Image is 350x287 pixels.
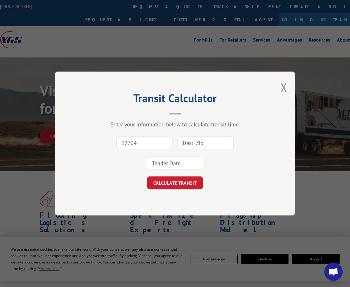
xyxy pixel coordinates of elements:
[281,79,287,95] button: Close modal
[86,94,264,105] h2: Transit Calculator
[86,121,264,128] div: Enter your information below to calculate transit time.
[147,176,203,189] button: CALCULATE TRANSIT
[324,263,343,281] div: Open chat
[147,156,203,169] input: Tender Date
[116,136,173,149] input: Origin Zip
[177,136,234,149] input: Dest. Zip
